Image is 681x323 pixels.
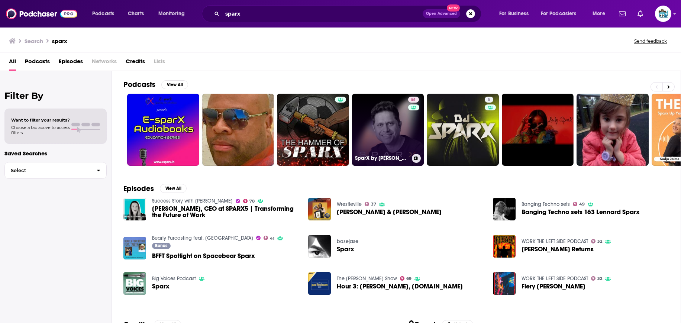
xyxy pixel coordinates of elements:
span: 37 [371,203,376,206]
a: Banging Techno sets 163 Lennard Sparx [522,209,640,215]
a: 41 [264,236,275,240]
button: open menu [587,8,614,20]
div: Search podcasts, credits, & more... [209,5,488,22]
a: Podcasts [25,55,50,71]
img: User Profile [655,6,671,22]
span: For Business [499,9,529,19]
a: WORK THE LEFT SIDE PODCAST [522,238,588,245]
img: Podchaser - Follow, Share and Rate Podcasts [6,7,77,21]
span: Want to filter your results? [11,117,70,123]
a: Andreea Vanacker, CEO at SPARX5 | Transforming the Future of Work [123,198,146,220]
span: Sparx [337,246,354,252]
a: Fiery Aidan Sparx [522,283,585,290]
a: Show notifications dropdown [635,7,646,20]
a: Aidan Sparx Returns [522,246,594,252]
img: Sami Sparx & Fulton King [308,198,331,220]
span: 32 [597,240,602,243]
a: WORK THE LEFT SIDE PODCAST [522,275,588,282]
span: 49 [579,203,585,206]
img: Banging Techno sets 163 Lennard Sparx [493,198,516,220]
a: 32 [591,276,603,281]
a: Banging Techno sets [522,201,570,207]
h3: Search [25,38,43,45]
a: 5 [485,97,493,103]
button: open menu [536,8,587,20]
a: Credits [126,55,145,71]
img: Aidan Sparx Returns [493,235,516,258]
span: New [447,4,460,12]
a: Show notifications dropdown [616,7,629,20]
a: PodcastsView All [123,80,188,89]
span: 51 [411,96,416,104]
a: Success Story with Scott D. Clary [152,198,233,204]
input: Search podcasts, credits, & more... [222,8,423,20]
a: basejase [337,238,358,245]
img: Sparx [123,272,146,295]
img: Sparx [308,235,331,258]
a: Sparx [152,283,170,290]
span: Open Advanced [426,12,457,16]
h2: Filter By [4,90,107,101]
a: 51 [408,97,419,103]
img: Fiery Aidan Sparx [493,272,516,295]
a: 51SparX by [PERSON_NAME] [352,94,424,166]
span: More [593,9,605,19]
a: Bearly Furcasting feat. Taebyn [152,235,253,241]
img: BFFT Spotlight on Spacebear Sparx [123,237,146,259]
span: Logged in as bulleit_whale_pod [655,6,671,22]
h3: SparX by [PERSON_NAME] [355,155,409,161]
span: Lists [154,55,165,71]
span: Choose a tab above to access filters. [11,125,70,135]
h3: sparx [52,38,67,45]
button: View All [161,80,188,89]
button: View All [160,184,187,193]
span: All [9,55,16,71]
a: EpisodesView All [123,184,187,193]
a: Wrestleville [337,201,362,207]
a: 49 [573,202,585,206]
a: The Paul Finebaum Show [337,275,397,282]
span: Charts [128,9,144,19]
button: open menu [87,8,124,20]
span: [PERSON_NAME], CEO at SPARX5 | Transforming the Future of Work [152,206,299,218]
button: open menu [494,8,538,20]
a: 32 [591,239,603,243]
span: 5 [488,96,490,104]
span: Monitoring [158,9,185,19]
span: 41 [270,237,274,240]
button: Select [4,162,107,179]
p: Saved Searches [4,150,107,157]
a: Big Voices Podcast [152,275,196,282]
span: Select [5,168,91,173]
a: Episodes [59,55,83,71]
span: Bonus [155,243,167,248]
a: BFFT Spotlight on Spacebear Sparx [152,253,255,259]
span: Hour 3: [PERSON_NAME], [DOMAIN_NAME] [337,283,463,290]
h2: Episodes [123,184,154,193]
span: 69 [406,277,411,280]
button: Send feedback [632,38,669,44]
span: 78 [249,200,255,203]
span: Podcasts [92,9,114,19]
button: open menu [153,8,194,20]
a: Charts [123,8,148,20]
a: 69 [400,276,412,281]
span: 32 [597,277,602,280]
button: Show profile menu [655,6,671,22]
img: Hour 3: Adam Sparx, KnoxNews.com [308,272,331,295]
button: Open AdvancedNew [423,9,460,18]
